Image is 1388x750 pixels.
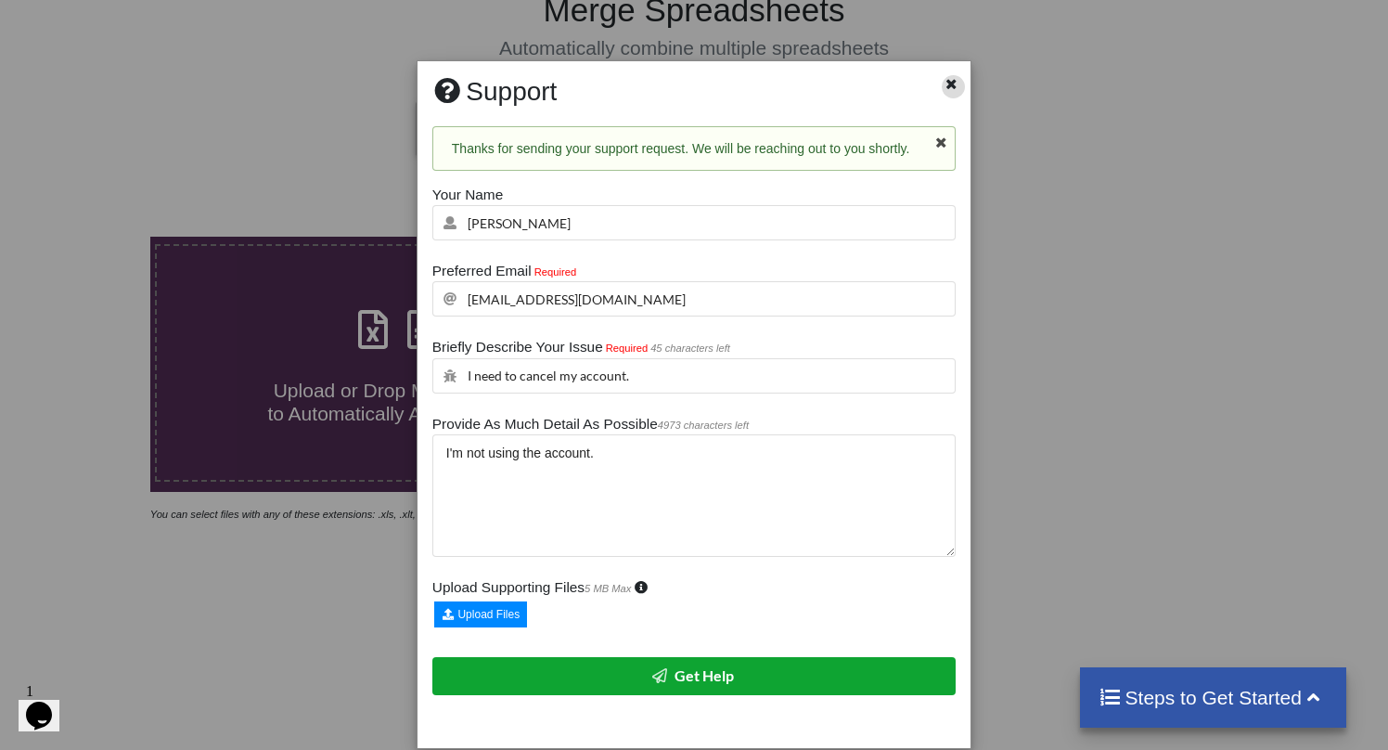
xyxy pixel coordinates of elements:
textarea: I'm not using the account. [432,434,956,557]
small: Required [532,266,579,278]
div: Upload Files [434,601,527,627]
span: Upload Supporting Files [432,579,585,595]
span: Your Name [432,187,503,202]
small: 5 MB Max [585,583,631,594]
small: Required [603,343,650,354]
i: 4973 characters left [658,420,749,431]
span: Preferred Email [432,263,532,278]
i: 45 characters left [650,343,730,354]
span: Thanks for sending your support request. We will be reaching out to you shortly. [452,141,910,156]
span: Briefly Describe Your Issue [432,339,603,355]
iframe: chat widget [19,676,78,731]
h4: Steps to Get Started [1099,686,1328,709]
span: Provide As Much Detail As Possible [432,416,658,432]
span: Support [432,77,558,106]
button: Get Help [432,657,956,695]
